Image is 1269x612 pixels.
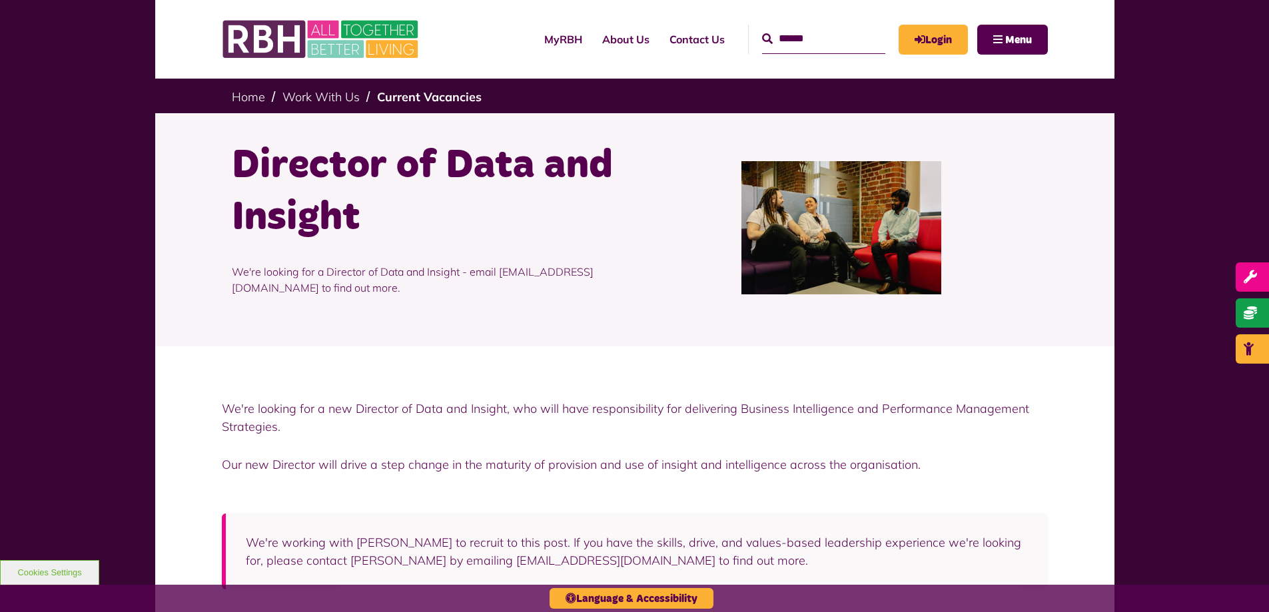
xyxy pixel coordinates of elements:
[1209,552,1269,612] iframe: Netcall Web Assistant for live chat
[222,400,1048,436] p: We're looking for a new Director of Data and Insight, who will have responsibility for delivering...
[550,588,713,609] button: Language & Accessibility
[1005,35,1032,45] span: Menu
[592,21,659,57] a: About Us
[977,25,1048,55] button: Navigation
[232,244,625,316] p: We're looking for a Director of Data and Insight - email [EMAIL_ADDRESS][DOMAIN_NAME] to find out...
[246,533,1028,569] p: We're working with [PERSON_NAME] to recruit to this post. If you have the skills, drive, and valu...
[377,89,482,105] a: Current Vacancies
[232,140,625,244] h1: Director of Data and Insight
[222,13,422,65] img: RBH
[534,21,592,57] a: MyRBH
[659,21,735,57] a: Contact Us
[741,161,941,294] img: RBH March 114
[282,89,360,105] a: Work With Us
[232,89,265,105] a: Home
[222,456,1048,473] p: Our new Director will drive a step change in the maturity of provision and use of insight and int...
[899,25,968,55] a: MyRBH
